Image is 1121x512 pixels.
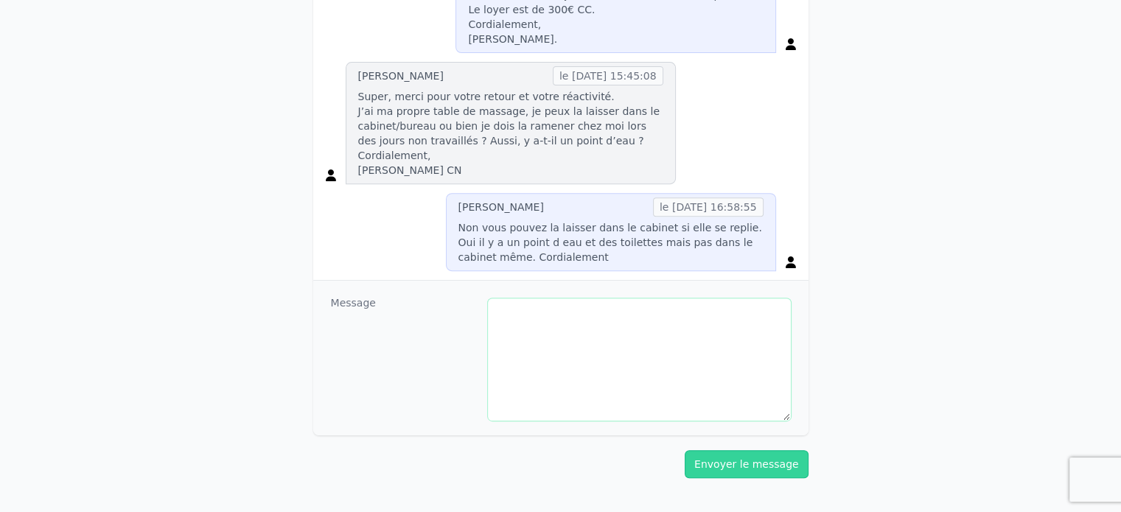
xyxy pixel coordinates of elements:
dt: Message [331,295,476,421]
span: le [DATE] 16:58:55 [653,197,764,217]
p: Super, merci pour votre retour et votre réactivité. J’ai ma propre table de massage, je peux la l... [358,89,663,178]
button: Envoyer le message [685,450,809,478]
div: [PERSON_NAME] [358,69,444,83]
span: le [DATE] 15:45:08 [553,66,663,85]
p: Non vous pouvez la laisser dans le cabinet si elle se replie. Oui il y a un point d eau et des to... [458,220,764,264]
div: [PERSON_NAME] [458,200,544,214]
